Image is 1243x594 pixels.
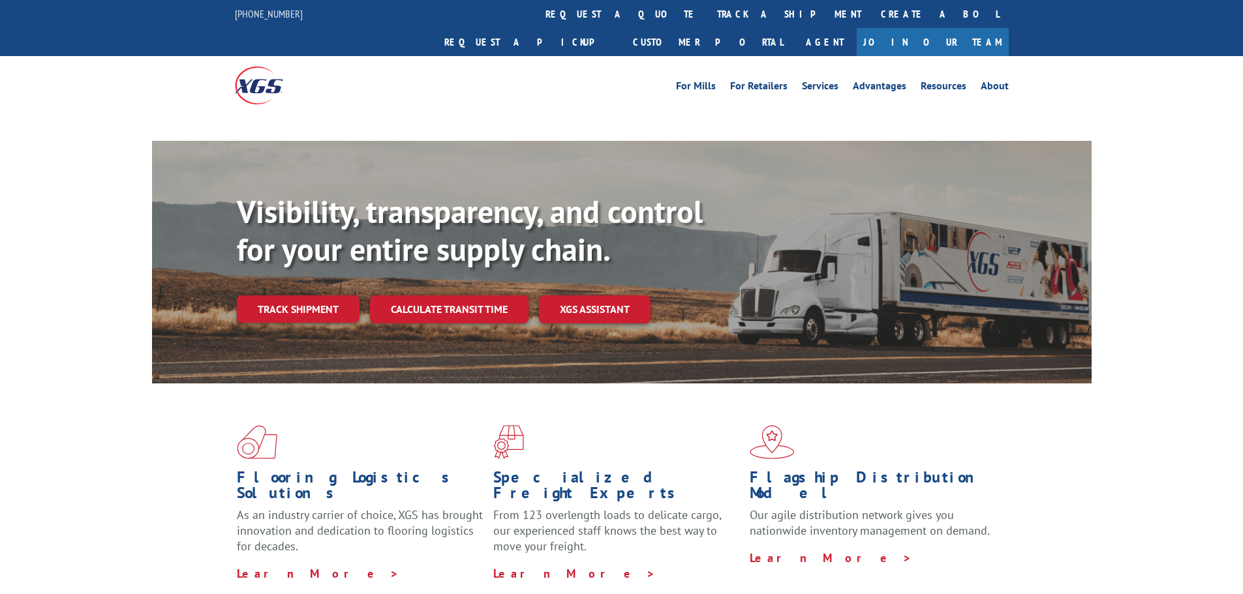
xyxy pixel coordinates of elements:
[237,566,399,581] a: Learn More >
[750,550,912,565] a: Learn More >
[435,28,623,56] a: Request a pickup
[793,28,857,56] a: Agent
[493,425,524,459] img: xgs-icon-focused-on-flooring-red
[493,507,740,565] p: From 123 overlength loads to delicate cargo, our experienced staff knows the best way to move you...
[623,28,793,56] a: Customer Portal
[237,425,277,459] img: xgs-icon-total-supply-chain-intelligence-red
[676,81,716,95] a: For Mills
[802,81,838,95] a: Services
[493,469,740,507] h1: Specialized Freight Experts
[237,295,360,323] a: Track shipment
[235,7,303,20] a: [PHONE_NUMBER]
[981,81,1009,95] a: About
[730,81,788,95] a: For Retailers
[750,469,996,507] h1: Flagship Distribution Model
[539,295,651,323] a: XGS ASSISTANT
[921,81,966,95] a: Resources
[237,191,703,269] b: Visibility, transparency, and control for your entire supply chain.
[493,566,656,581] a: Learn More >
[237,507,483,554] span: As an industry carrier of choice, XGS has brought innovation and dedication to flooring logistics...
[853,81,906,95] a: Advantages
[750,507,990,538] span: Our agile distribution network gives you nationwide inventory management on demand.
[370,295,529,323] a: Calculate transit time
[237,469,483,507] h1: Flooring Logistics Solutions
[750,425,795,459] img: xgs-icon-flagship-distribution-model-red
[857,28,1009,56] a: Join Our Team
